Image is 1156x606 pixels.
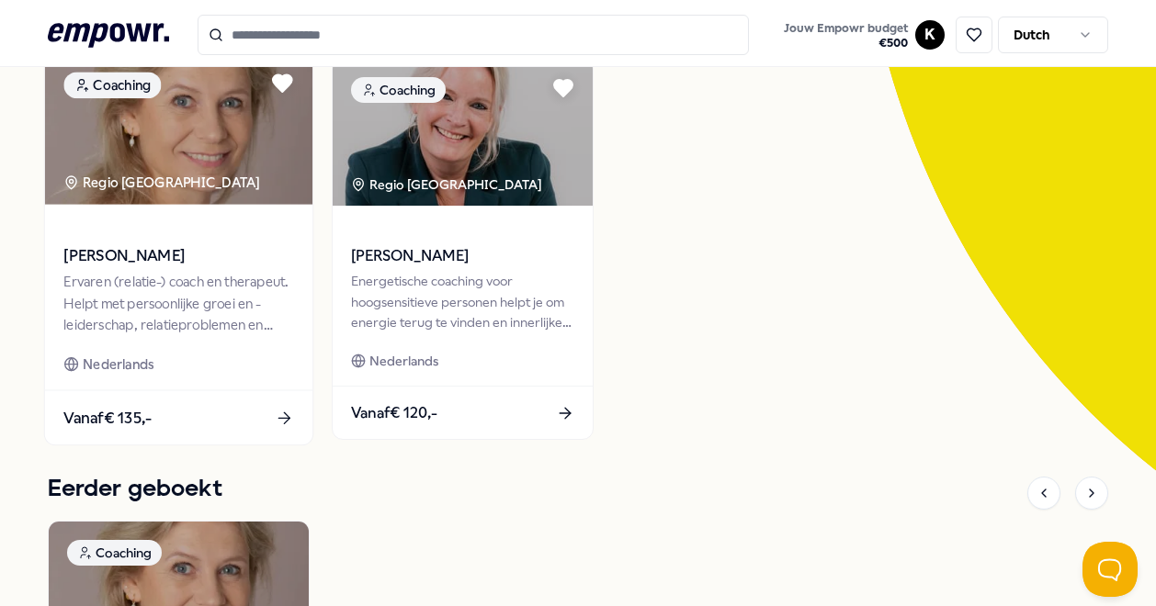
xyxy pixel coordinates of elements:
h1: Eerder geboekt [48,471,222,508]
a: package imageCoachingRegio [GEOGRAPHIC_DATA] [PERSON_NAME]Energetische coaching voor hoogsensitie... [332,58,594,440]
span: Jouw Empowr budget [784,21,908,36]
div: Energetische coaching voor hoogsensitieve personen helpt je om energie terug te vinden en innerli... [351,271,574,332]
span: [PERSON_NAME] [351,244,574,268]
input: Search for products, categories or subcategories [198,15,749,55]
span: Nederlands [369,351,438,371]
span: [PERSON_NAME] [64,244,294,268]
div: Coaching [64,72,162,98]
img: package image [333,59,593,206]
div: Coaching [67,540,162,566]
button: K [915,20,945,50]
span: Vanaf € 135,- [64,406,153,430]
span: Nederlands [83,353,153,375]
div: Regio [GEOGRAPHIC_DATA] [351,174,545,195]
div: Regio [GEOGRAPHIC_DATA] [64,172,264,193]
iframe: Help Scout Beacon - Open [1082,542,1138,597]
button: Jouw Empowr budget€500 [780,17,912,54]
span: Vanaf € 120,- [351,401,437,425]
span: € 500 [784,36,908,50]
img: package image [45,53,312,205]
div: Ervaren (relatie-) coach en therapeut. Helpt met persoonlijke groei en -leiderschap, relatieprobl... [64,272,294,335]
div: Coaching [351,77,446,103]
a: package imageCoachingRegio [GEOGRAPHIC_DATA] [PERSON_NAME]Ervaren (relatie-) coach en therapeut. ... [44,52,314,446]
a: Jouw Empowr budget€500 [776,16,915,54]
